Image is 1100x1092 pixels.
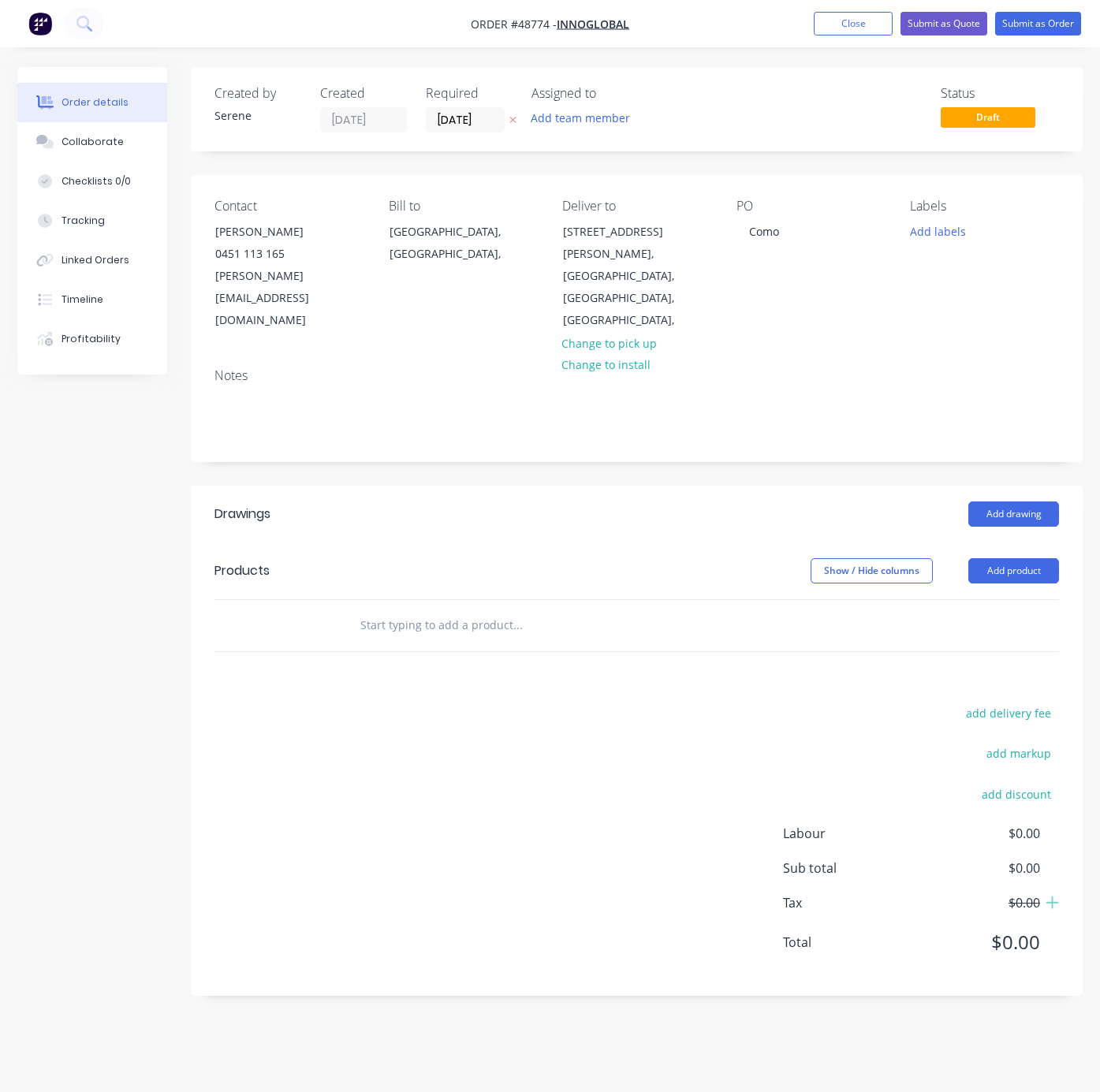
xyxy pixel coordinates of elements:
[389,199,538,214] div: Bill to
[563,221,694,265] div: [STREET_ADDRESS][PERSON_NAME],
[62,174,131,188] div: Checklists 0/0
[901,220,974,241] button: Add labels
[968,558,1059,583] button: Add product
[320,86,407,101] div: Created
[17,201,167,240] button: Tracking
[995,12,1081,35] button: Submit as Order
[941,107,1035,127] span: Draft
[214,107,301,124] div: Serene
[554,354,659,375] button: Change to install
[62,135,124,149] div: Collaborate
[973,783,1059,804] button: add discount
[426,86,513,101] div: Required
[783,824,923,843] span: Labour
[62,95,129,110] div: Order details
[17,319,167,359] button: Profitability
[783,933,923,952] span: Total
[968,501,1059,527] button: Add drawing
[811,558,933,583] button: Show / Hide columns
[562,199,711,214] div: Deliver to
[736,220,792,243] div: Como
[62,332,121,346] div: Profitability
[550,220,707,332] div: [STREET_ADDRESS][PERSON_NAME],[GEOGRAPHIC_DATA], [GEOGRAPHIC_DATA], [GEOGRAPHIC_DATA],
[471,17,557,32] span: Order #48774 -
[923,928,1040,956] span: $0.00
[202,220,360,332] div: [PERSON_NAME]0451 113 165[PERSON_NAME][EMAIL_ADDRESS][DOMAIN_NAME]
[923,893,1040,912] span: $0.00
[957,703,1059,724] button: add delivery fee
[17,240,167,280] button: Linked Orders
[215,265,346,331] div: [PERSON_NAME][EMAIL_ADDRESS][DOMAIN_NAME]
[941,86,1059,101] div: Status
[215,243,346,265] div: 0451 113 165
[376,220,534,270] div: [GEOGRAPHIC_DATA], [GEOGRAPHIC_DATA],
[214,368,1059,383] div: Notes
[557,17,629,32] a: Innoglobal
[62,253,129,267] div: Linked Orders
[17,162,167,201] button: Checklists 0/0
[214,561,270,580] div: Products
[523,107,639,129] button: Add team member
[390,221,520,265] div: [GEOGRAPHIC_DATA], [GEOGRAPHIC_DATA],
[783,893,923,912] span: Tax
[62,293,103,307] div: Timeline
[563,265,694,331] div: [GEOGRAPHIC_DATA], [GEOGRAPHIC_DATA], [GEOGRAPHIC_DATA],
[214,505,270,524] div: Drawings
[814,12,893,35] button: Close
[360,609,675,641] input: Start typing to add a product...
[17,280,167,319] button: Timeline
[901,12,987,35] button: Submit as Quote
[28,12,52,35] img: Factory
[62,214,105,228] div: Tracking
[531,86,689,101] div: Assigned to
[910,199,1059,214] div: Labels
[215,221,346,243] div: [PERSON_NAME]
[17,122,167,162] button: Collaborate
[214,199,364,214] div: Contact
[531,107,639,129] button: Add team member
[923,859,1040,878] span: $0.00
[923,824,1040,843] span: $0.00
[783,859,923,878] span: Sub total
[978,743,1059,764] button: add markup
[554,332,666,353] button: Change to pick up
[736,199,886,214] div: PO
[214,86,301,101] div: Created by
[17,83,167,122] button: Order details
